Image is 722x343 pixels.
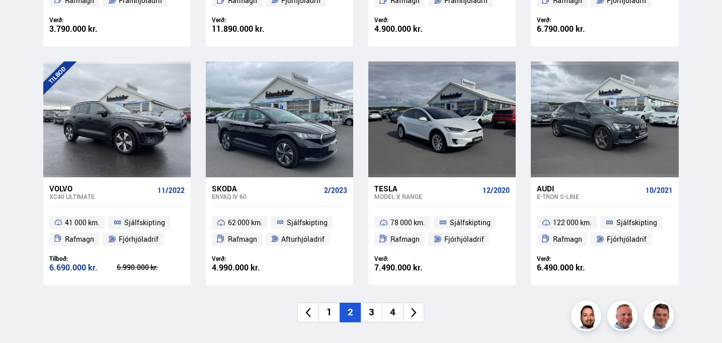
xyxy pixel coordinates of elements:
[537,184,641,193] div: Audi
[607,233,647,245] span: Fjórhjóladrif
[119,233,158,245] span: Fjórhjóladrif
[382,303,403,322] li: 4
[318,303,340,322] li: 1
[537,263,605,272] div: 6.490.000 kr.
[390,217,425,229] span: 78 000 km.
[281,233,325,245] span: Afturhjóladrif
[450,217,491,229] span: Sjálfskipting
[390,233,420,245] span: Rafmagn
[537,193,641,200] div: e-tron S-LINE
[374,263,442,272] div: 7.490.000 kr.
[117,264,185,271] div: 6.990.000 kr.
[537,25,605,33] div: 6.790.000 kr.
[49,25,117,33] div: 3.790.000 kr.
[65,233,94,245] span: Rafmagn
[573,302,603,332] img: nhp88E3Fdnt1Opn2.png
[646,186,673,194] span: 10/2021
[49,255,117,262] div: Tilboð:
[324,186,347,194] span: 2/2023
[212,184,320,193] div: Skoda
[537,255,605,262] div: Verð:
[374,193,478,200] div: Model X RANGE
[444,233,484,245] span: Fjórhjóladrif
[553,233,582,245] span: Rafmagn
[616,217,657,229] span: Sjálfskipting
[65,217,100,229] span: 41 000 km.
[212,263,280,272] div: 4.990.000 kr.
[645,302,675,332] img: FbJEzSuNWCJXmdc-.webp
[157,186,185,194] span: 11/2022
[8,4,38,34] button: Opna LiveChat spjallviðmót
[228,233,257,245] span: Rafmagn
[537,16,605,24] div: Verð:
[49,16,117,24] div: Verð:
[124,217,165,229] span: Sjálfskipting
[49,193,153,200] div: XC40 ULTIMATE
[212,25,280,33] div: 11.890.000 kr.
[368,177,516,285] a: Tesla Model X RANGE 12/2020 78 000 km. Sjálfskipting Rafmagn Fjórhjóladrif Verð: 7.490.000 kr.
[374,255,442,262] div: Verð:
[206,177,353,285] a: Skoda Enyaq iV 60 2/2023 62 000 km. Sjálfskipting Rafmagn Afturhjóladrif Verð: 4.990.000 kr.
[49,184,153,193] div: Volvo
[287,217,328,229] span: Sjálfskipting
[609,302,639,332] img: siFngHWaQ9KaOqBr.png
[340,303,361,322] li: 2
[374,25,442,33] div: 4.900.000 kr.
[43,177,191,285] a: Volvo XC40 ULTIMATE 11/2022 41 000 km. Sjálfskipting Rafmagn Fjórhjóladrif Tilboð: 6.690.000 kr. ...
[361,303,382,322] li: 3
[212,16,280,24] div: Verð:
[212,255,280,262] div: Verð:
[49,263,117,272] div: 6.690.000 kr.
[531,177,678,285] a: Audi e-tron S-LINE 10/2021 122 000 km. Sjálfskipting Rafmagn Fjórhjóladrif Verð: 6.490.000 kr.
[553,217,592,229] span: 122 000 km.
[374,184,478,193] div: Tesla
[374,16,442,24] div: Verð:
[483,186,510,194] span: 12/2020
[212,193,320,200] div: Enyaq iV 60
[228,217,263,229] span: 62 000 km.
